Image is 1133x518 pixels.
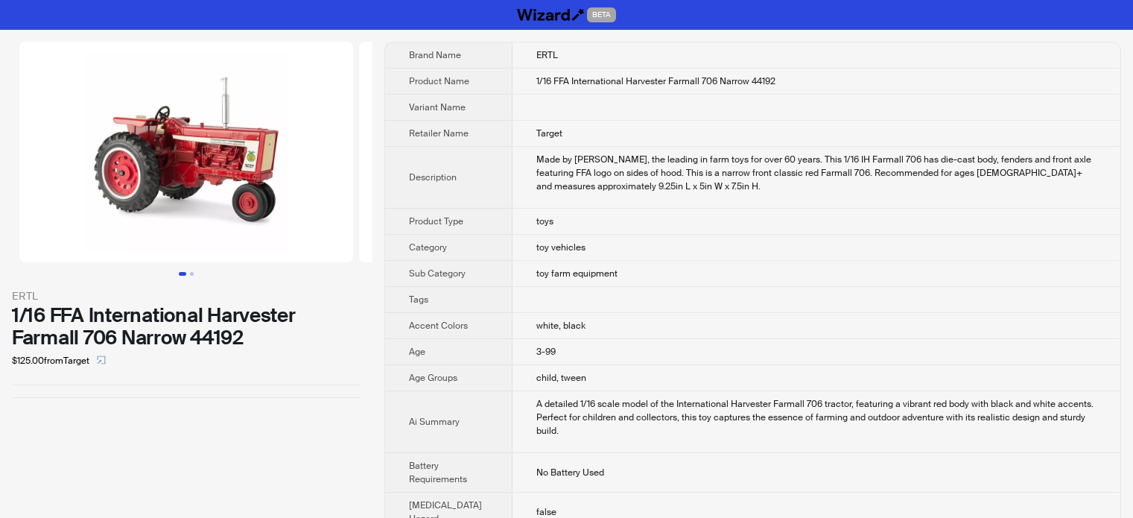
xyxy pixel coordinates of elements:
[409,127,469,139] span: Retailer Name
[409,49,461,61] span: Brand Name
[587,7,616,22] span: BETA
[12,304,361,349] div: 1/16 FFA International Harvester Farmall 706 Narrow 44192
[536,467,604,478] span: No Battery Used
[190,272,194,276] button: Go to slide 2
[19,42,353,262] img: 1/16 FFA International Harvester Farmall 706 Narrow 44192 image 1
[536,215,553,227] span: toys
[536,372,586,384] span: child, tween
[409,268,466,279] span: Sub Category
[536,506,556,518] span: false
[409,346,425,358] span: Age
[359,42,693,262] img: 1/16 FFA International Harvester Farmall 706 Narrow 44192 image 2
[536,241,585,253] span: toy vehicles
[536,397,1096,438] div: A detailed 1/16 scale model of the International Harvester Farmall 706 tractor, featuring a vibra...
[536,268,618,279] span: toy farm equipment
[409,416,460,428] span: Ai Summary
[536,75,775,87] span: 1/16 FFA International Harvester Farmall 706 Narrow 44192
[97,356,106,364] span: select
[536,320,585,332] span: white, black
[179,272,186,276] button: Go to slide 1
[409,294,428,306] span: Tags
[409,460,467,485] span: Battery Requirements
[12,349,361,373] div: $125.00 from Target
[409,372,457,384] span: Age Groups
[409,171,457,183] span: Description
[536,346,556,358] span: 3-99
[409,75,469,87] span: Product Name
[409,241,447,253] span: Category
[536,153,1096,193] div: Made by ERTL, the leading in farm toys for over 60 years. This 1/16 IH Farmall 706 has die-cast b...
[536,127,562,139] span: Target
[12,288,361,304] div: ERTL
[536,49,558,61] span: ERTL
[409,215,463,227] span: Product Type
[409,101,466,113] span: Variant Name
[409,320,468,332] span: Accent Colors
